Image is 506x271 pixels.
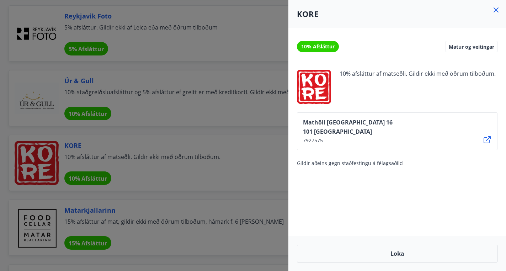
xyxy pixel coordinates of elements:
[297,9,497,19] h4: KORE
[297,160,403,166] span: Gildir aðeins gegn staðfestingu á félagsaðild
[303,128,393,135] span: 101 [GEOGRAPHIC_DATA]
[303,137,393,144] span: 7927575
[297,245,497,262] button: Loka
[340,70,496,104] span: 10% afsláttur af matseðli. Gildir ekki með öðrum tilboðum.
[449,43,494,50] span: Matur og veitingar
[301,43,335,50] span: 10% Afsláttur
[303,118,393,126] span: Mathöll [GEOGRAPHIC_DATA] 16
